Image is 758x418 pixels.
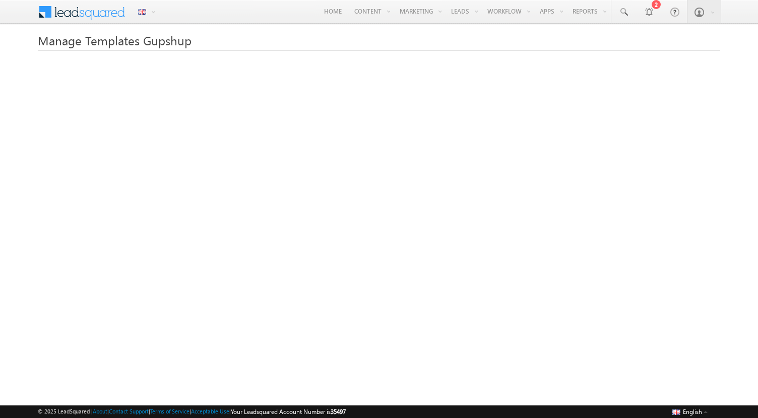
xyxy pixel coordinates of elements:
button: English [670,405,710,417]
span: Your Leadsquared Account Number is [231,408,346,415]
a: Contact Support [109,408,149,414]
a: Terms of Service [150,408,190,414]
span: 35497 [331,408,346,415]
a: About [93,408,107,414]
span: © 2025 LeadSquared | | | | | [38,407,346,416]
a: Acceptable Use [191,408,229,414]
span: Manage Templates Gupshup [38,32,192,48]
span: English [683,408,702,415]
